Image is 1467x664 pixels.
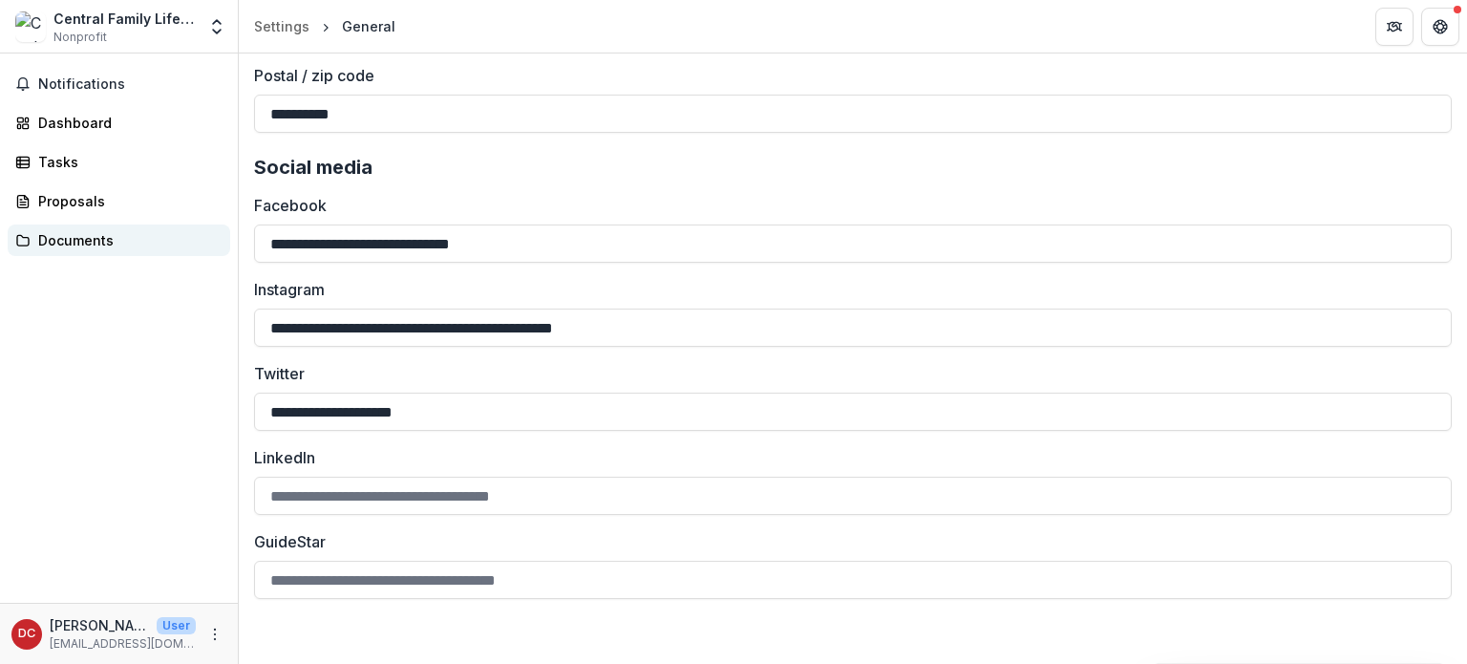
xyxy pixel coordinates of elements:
[254,278,1440,301] label: Instagram
[246,12,317,40] a: Settings
[8,107,230,139] a: Dashboard
[8,185,230,217] a: Proposals
[15,11,46,42] img: Central Family Life Center
[8,69,230,99] button: Notifications
[53,29,107,46] span: Nonprofit
[1421,8,1459,46] button: Get Help
[50,615,149,635] p: [PERSON_NAME]
[254,446,1440,469] label: LinkedIn
[8,225,230,256] a: Documents
[254,194,1440,217] label: Facebook
[203,8,230,46] button: Open entity switcher
[38,76,223,93] span: Notifications
[254,64,1440,87] label: Postal / zip code
[157,617,196,634] p: User
[254,362,1440,385] label: Twitter
[8,146,230,178] a: Tasks
[246,12,403,40] nav: breadcrumb
[38,230,215,250] div: Documents
[1375,8,1414,46] button: Partners
[18,628,35,640] div: Diadrian Clarke
[203,623,226,646] button: More
[38,113,215,133] div: Dashboard
[254,156,1452,179] h2: Social media
[342,16,395,36] div: General
[38,152,215,172] div: Tasks
[254,530,1440,553] label: GuideStar
[254,16,309,36] div: Settings
[53,9,196,29] div: Central Family Life Center
[38,191,215,211] div: Proposals
[50,635,196,653] p: [EMAIL_ADDRESS][DOMAIN_NAME]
